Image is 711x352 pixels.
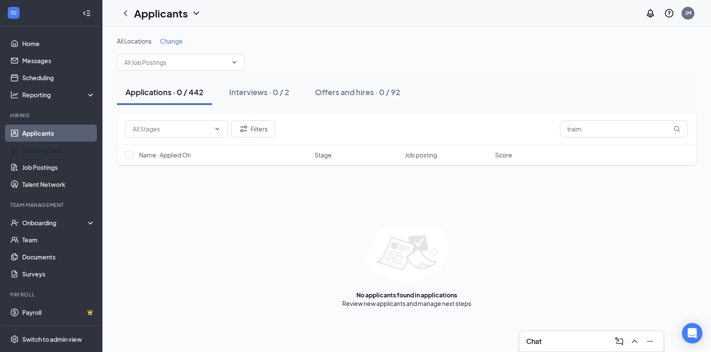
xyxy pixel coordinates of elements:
[10,335,19,343] svg: Settings
[22,248,95,265] a: Documents
[231,120,275,137] button: Filter Filters
[120,8,131,18] svg: ChevronLeft
[356,291,457,299] div: No applicants found in applications
[133,124,210,134] input: All Stages
[22,159,95,176] a: Job Postings
[643,335,657,348] button: Minimize
[315,151,332,159] span: Stage
[22,176,95,193] a: Talent Network
[405,151,437,159] span: Job posting
[495,151,512,159] span: Score
[342,299,471,308] div: Review new applicants and manage next steps
[10,218,19,227] svg: UserCheck
[10,112,93,119] div: Hiring
[664,8,674,18] svg: QuestionInfo
[614,336,624,346] svg: ComposeMessage
[22,69,95,86] a: Scheduling
[117,37,152,45] span: All Locations
[682,323,702,343] div: Open Intercom Messenger
[645,336,655,346] svg: Minimize
[673,125,680,132] svg: MagnifyingGlass
[231,59,238,66] svg: ChevronDown
[560,120,688,137] input: Search in applications
[10,201,93,209] div: Team Management
[124,58,227,67] input: All Job Postings
[629,336,640,346] svg: ChevronUp
[191,8,201,18] svg: ChevronDown
[315,87,400,97] div: Offers and hires · 0 / 92
[239,124,249,134] svg: Filter
[214,125,221,132] svg: ChevronDown
[134,6,188,20] h1: Applicants
[82,9,91,17] svg: Collapse
[9,9,18,17] svg: WorkstreamLogo
[22,335,82,343] div: Switch to admin view
[685,9,691,17] div: JM
[22,142,95,159] a: Sourcing Tools
[229,87,289,97] div: Interviews · 0 / 2
[22,35,95,52] a: Home
[22,125,95,142] a: Applicants
[10,90,19,99] svg: Analysis
[526,337,542,346] h3: Chat
[612,335,626,348] button: ComposeMessage
[22,265,95,282] a: Surveys
[22,52,95,69] a: Messages
[365,225,449,282] img: empty-state
[139,151,191,159] span: Name · Applied On
[160,37,183,45] span: Change
[22,304,95,321] a: PayrollCrown
[10,291,93,298] div: Payroll
[22,231,95,248] a: Team
[645,8,656,18] svg: Notifications
[22,218,88,227] div: Onboarding
[628,335,641,348] button: ChevronUp
[22,90,96,99] div: Reporting
[125,87,204,97] div: Applications · 0 / 442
